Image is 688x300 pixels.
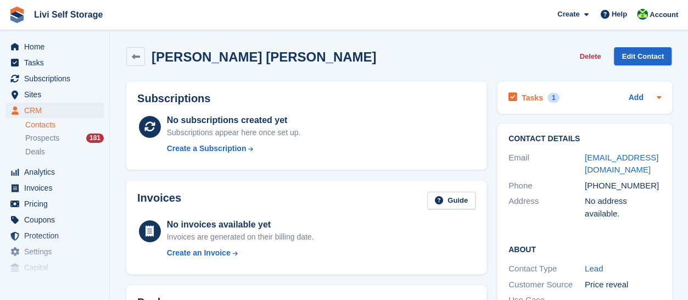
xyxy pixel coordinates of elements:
[167,143,247,154] div: Create a Subscription
[637,9,648,20] img: Alex Handyside
[5,244,104,259] a: menu
[25,120,104,130] a: Contacts
[9,7,25,23] img: stora-icon-8386f47178a22dfd0bd8f6a31ec36ba5ce8667c1dd55bd0f319d3a0aa187defe.svg
[427,192,476,210] a: Guide
[24,71,90,86] span: Subscriptions
[5,164,104,180] a: menu
[24,39,90,54] span: Home
[24,103,90,118] span: CRM
[167,218,314,231] div: No invoices available yet
[25,146,104,158] a: Deals
[5,71,104,86] a: menu
[614,47,672,65] a: Edit Contact
[5,180,104,196] a: menu
[5,87,104,102] a: menu
[25,132,104,144] a: Prospects 181
[585,153,658,175] a: [EMAIL_ADDRESS][DOMAIN_NAME]
[167,247,314,259] a: Create an Invoice
[628,92,643,104] a: Add
[24,55,90,70] span: Tasks
[585,195,661,220] div: No address available.
[137,192,181,210] h2: Invoices
[575,47,605,65] button: Delete
[24,212,90,227] span: Coupons
[5,103,104,118] a: menu
[24,196,90,212] span: Pricing
[522,93,543,103] h2: Tasks
[30,5,107,24] a: Livi Self Storage
[24,180,90,196] span: Invoices
[24,87,90,102] span: Sites
[5,39,104,54] a: menu
[5,228,104,243] a: menu
[585,180,661,192] div: [PHONE_NUMBER]
[25,147,45,157] span: Deals
[585,279,661,291] div: Price reveal
[24,228,90,243] span: Protection
[650,9,678,20] span: Account
[152,49,376,64] h2: [PERSON_NAME] [PERSON_NAME]
[557,9,579,20] span: Create
[5,212,104,227] a: menu
[5,196,104,212] a: menu
[612,9,627,20] span: Help
[547,93,560,103] div: 1
[585,264,603,273] a: Lead
[167,247,231,259] div: Create an Invoice
[5,260,104,275] a: menu
[167,231,314,243] div: Invoices are generated on their billing date.
[508,195,585,220] div: Address
[167,114,301,127] div: No subscriptions created yet
[86,134,104,143] div: 181
[24,260,90,275] span: Capital
[508,263,585,275] div: Contact Type
[508,243,661,254] h2: About
[24,244,90,259] span: Settings
[508,152,585,176] div: Email
[24,164,90,180] span: Analytics
[167,127,301,138] div: Subscriptions appear here once set up.
[508,135,661,143] h2: Contact Details
[137,92,476,105] h2: Subscriptions
[508,180,585,192] div: Phone
[25,133,59,143] span: Prospects
[167,143,301,154] a: Create a Subscription
[508,279,585,291] div: Customer Source
[5,55,104,70] a: menu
